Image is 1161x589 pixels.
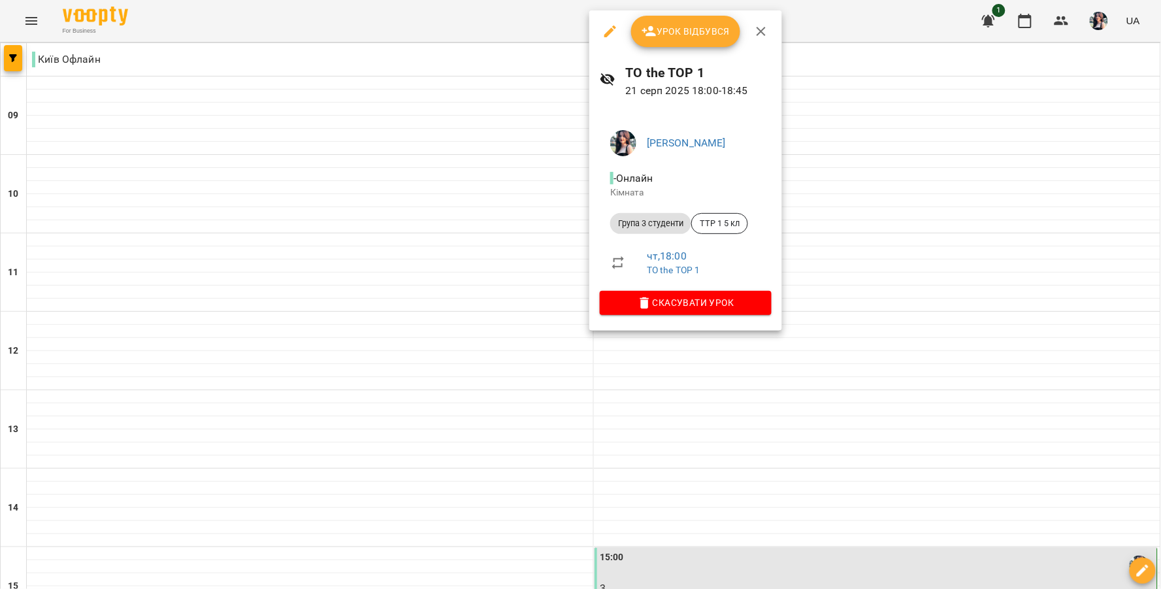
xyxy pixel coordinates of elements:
h6: TO the TOP 1 [626,63,772,83]
a: [PERSON_NAME] [647,137,726,149]
div: ТТР 1 5 кл [691,213,748,234]
span: ТТР 1 5 кл [692,218,747,229]
p: 21 серп 2025 18:00 - 18:45 [626,83,772,99]
span: Скасувати Урок [610,295,761,311]
span: - Онлайн [610,172,656,184]
span: Група 3 студенти [610,218,691,229]
img: bfead1ea79d979fadf21ae46c61980e3.jpg [610,130,636,156]
button: Скасувати Урок [600,291,772,314]
p: Кімната [610,186,761,199]
a: чт , 18:00 [647,250,687,262]
span: Урок відбувся [642,24,730,39]
button: Урок відбувся [631,16,741,47]
a: TO the TOP 1 [647,265,700,275]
